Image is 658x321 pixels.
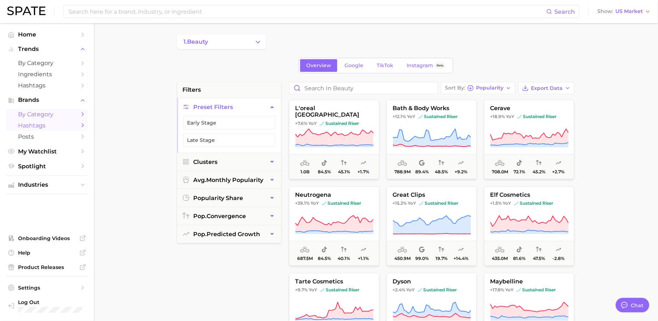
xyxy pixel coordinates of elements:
[495,246,505,254] span: average monthly popularity: Very High Popularity
[393,287,405,292] span: +2.4%
[289,278,379,285] span: tarte cosmetics
[505,287,514,293] span: YoY
[18,82,76,89] span: Hashtags
[18,111,76,118] span: by Category
[484,192,574,198] span: elf cosmetics
[514,201,518,205] img: sustained riser
[387,278,476,285] span: dyson
[518,82,575,94] button: Export Data
[193,104,233,110] span: Preset Filters
[289,105,379,118] span: l'oreal [GEOGRAPHIC_DATA]
[300,59,337,72] a: Overview
[6,247,88,258] a: Help
[458,159,464,168] span: popularity predicted growth: Very Likely
[552,169,564,174] span: +2.7%
[533,256,545,261] span: 47.5%
[183,116,275,130] button: Early Stage
[18,250,76,256] span: Help
[177,98,281,116] button: Preset Filters
[454,256,468,261] span: +14.4%
[320,121,324,126] img: sustained riser
[18,285,76,291] span: Settings
[18,235,76,242] span: Onboarding Videos
[476,86,503,90] span: Popularity
[68,5,546,18] input: Search here for a brand, industry, or ingredient
[18,148,76,155] span: My Watchlist
[18,97,76,103] span: Brands
[295,200,309,206] span: +39.1%
[193,195,243,201] span: popularity share
[6,69,88,80] a: Ingredients
[311,200,319,206] span: YoY
[438,159,444,168] span: popularity convergence: Medium Convergence
[289,192,379,198] span: neutrogena
[193,231,260,238] span: predicted growth
[177,225,281,243] button: pop.predicted growth
[322,200,361,206] span: sustained riser
[193,213,207,220] abbr: popularity index
[193,159,217,165] span: Clusters
[386,186,477,266] button: great clips+15.2% YoYsustained risersustained riser450.9m99.0%19.7%+14.4%
[393,200,407,206] span: +15.2%
[555,246,561,254] span: popularity predicted growth: Very Unlikely
[7,6,46,15] img: SPATE
[516,288,521,292] img: sustained riser
[321,246,327,254] span: popularity share: TikTok
[484,278,574,285] span: maybelline
[436,256,447,261] span: 19.7%
[506,114,514,120] span: YoY
[177,189,281,207] button: popularity share
[513,256,525,261] span: 81.6%
[553,256,564,261] span: -2.8%
[536,246,542,254] span: popularity convergence: Medium Convergence
[289,186,379,266] button: neutrogena+39.1% YoYsustained risersustained riser687.5m84.5%40.1%+1.1%
[371,59,399,72] a: TikTok
[306,62,331,69] span: Overview
[458,246,464,254] span: popularity predicted growth: Very Likely
[418,114,423,119] img: sustained riser
[490,287,504,292] span: +17.8%
[358,169,369,174] span: +1.7%
[417,287,457,293] span: sustained riser
[6,80,88,91] a: Hashtags
[341,159,347,168] span: popularity convergence: Medium Convergence
[377,62,393,69] span: TikTok
[6,120,88,131] a: Hashtags
[18,122,76,129] span: Hashtags
[18,46,76,52] span: Trends
[514,200,553,206] span: sustained riser
[300,159,309,168] span: average monthly popularity: Very High Popularity
[6,146,88,157] a: My Watchlist
[398,246,407,254] span: average monthly popularity: Very High Popularity
[517,114,521,119] img: sustained riser
[490,114,505,119] span: +18.9%
[6,161,88,172] a: Spotlight
[555,159,561,168] span: popularity predicted growth: Uncertain
[308,121,317,126] span: YoY
[193,231,207,238] abbr: popularity index
[516,287,556,293] span: sustained riser
[438,246,444,254] span: popularity convergence: Very Low Convergence
[177,207,281,225] button: pop.convergence
[536,159,542,168] span: popularity convergence: Medium Convergence
[295,287,308,292] span: +9.7%
[338,169,350,174] span: 45.1%
[492,256,508,261] span: 435.0m
[415,256,429,261] span: 99.0%
[531,85,563,91] span: Export Data
[484,105,574,112] span: cerave
[516,246,522,254] span: popularity share: TikTok
[6,131,88,142] a: Posts
[415,169,429,174] span: 89.4%
[297,256,313,261] span: 687.5m
[18,71,76,78] span: Ingredients
[18,60,76,66] span: by Category
[419,200,458,206] span: sustained riser
[18,163,76,170] span: Spotlight
[394,169,411,174] span: 788.9m
[6,179,88,190] button: Industries
[490,200,502,206] span: +1.5%
[516,159,522,168] span: popularity share: TikTok
[18,31,76,38] span: Home
[386,100,477,179] button: bath & body works+12.1% YoYsustained risersustained riser788.9m89.4%48.5%+9.2%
